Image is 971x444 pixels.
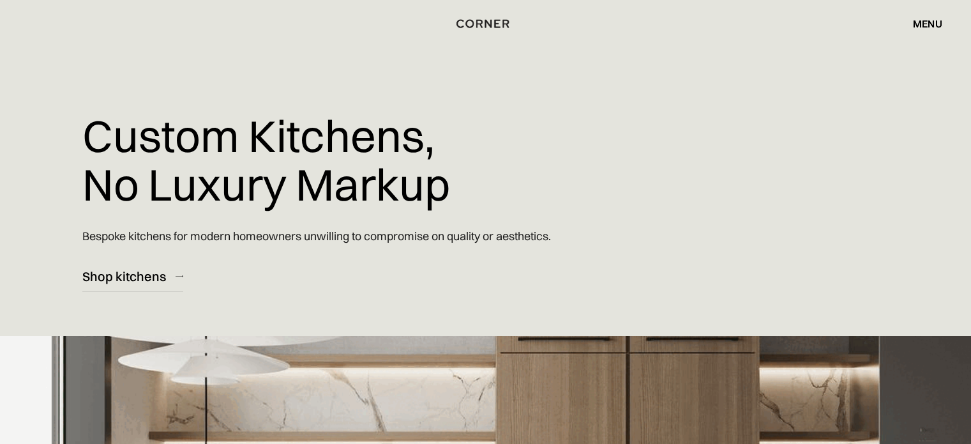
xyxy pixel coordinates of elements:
[82,218,551,254] p: Bespoke kitchens for modern homeowners unwilling to compromise on quality or aesthetics.
[82,268,166,285] div: Shop kitchens
[900,13,942,34] div: menu
[82,102,450,218] h1: Custom Kitchens, No Luxury Markup
[82,261,183,292] a: Shop kitchens
[913,19,942,29] div: menu
[452,15,518,32] a: home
